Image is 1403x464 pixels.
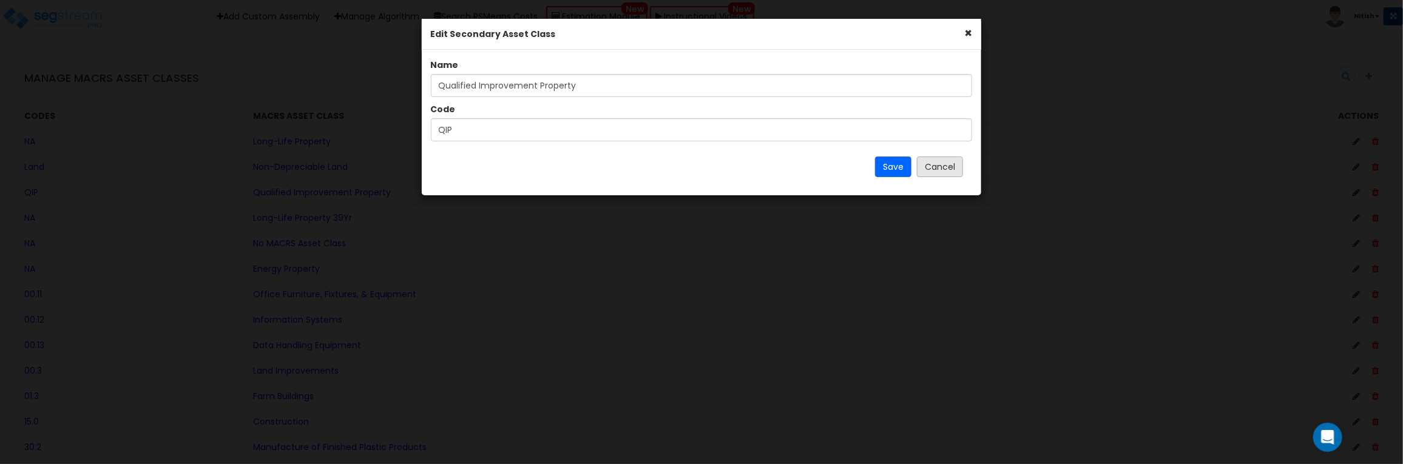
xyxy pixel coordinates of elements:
[431,59,459,71] label: Name
[964,27,972,39] button: ×
[917,156,963,177] button: Cancel
[1313,423,1342,452] div: Open Intercom Messenger
[431,103,456,115] label: Code
[431,28,556,40] b: Edit Secondary Asset Class
[875,156,911,177] button: Save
